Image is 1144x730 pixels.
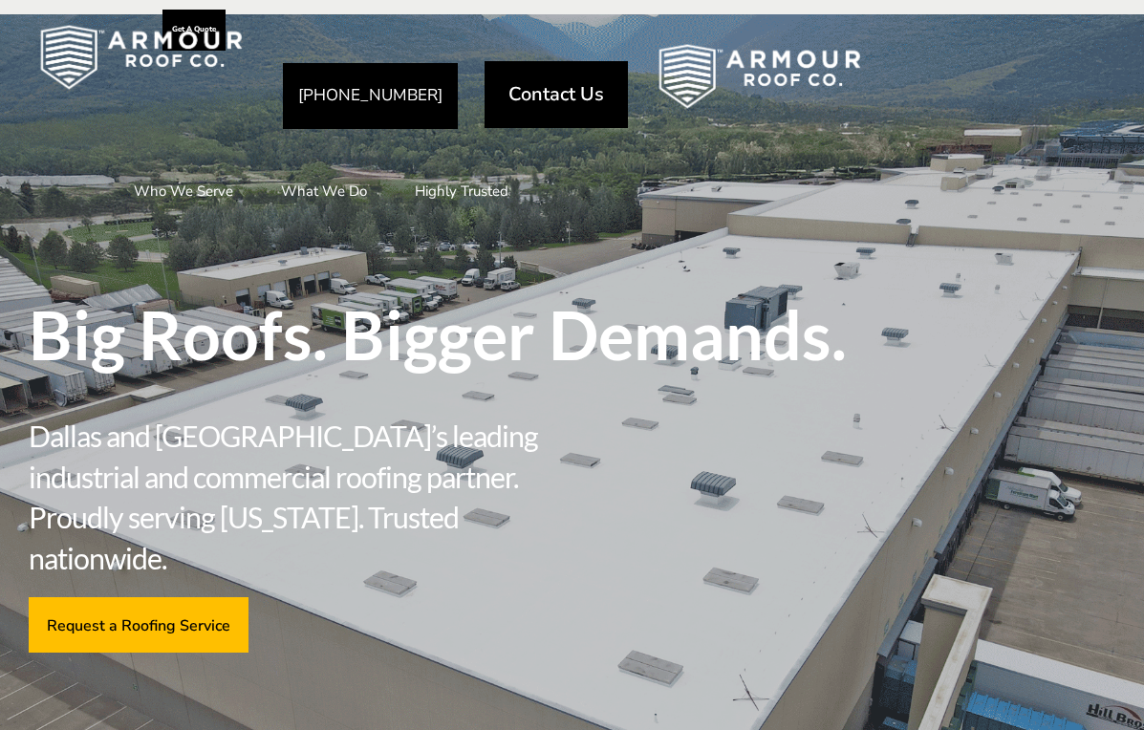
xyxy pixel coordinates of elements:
[29,416,572,578] span: Dallas and [GEOGRAPHIC_DATA]’s leading industrial and commercial roofing partner. Proudly serving...
[628,29,892,124] img: Industrial and Commercial Roofing Company | Armour Roof Co.
[283,63,458,129] a: [PHONE_NUMBER]
[29,597,248,652] a: Request a Roofing Service
[115,167,252,215] a: Who We Serve
[508,85,604,104] span: Contact Us
[29,301,1115,368] span: Big Roofs. Bigger Demands.
[262,167,386,215] a: What We Do
[47,615,230,633] span: Request a Roofing Service
[485,61,628,128] a: Contact Us
[396,167,528,215] a: Highly Trusted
